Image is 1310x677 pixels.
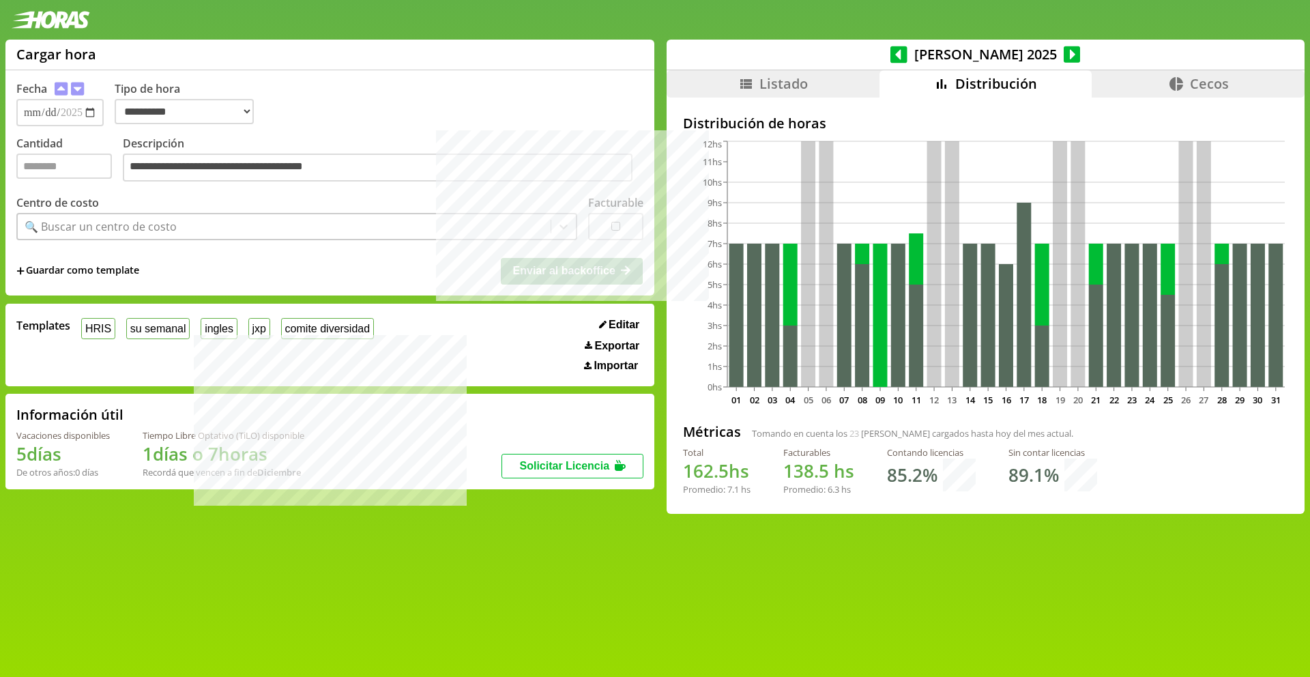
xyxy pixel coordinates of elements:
[887,463,937,487] h1: 85.2 %
[115,81,265,126] label: Tipo de hora
[581,339,643,353] button: Exportar
[16,81,47,96] label: Fecha
[929,394,939,406] text: 12
[708,258,722,270] tspan: 6hs
[955,74,1037,93] span: Distribución
[143,429,304,442] div: Tiempo Libre Optativo (TiLO) disponible
[683,483,751,495] div: Promedio: hs
[749,394,759,406] text: 02
[759,74,808,93] span: Listado
[752,427,1073,440] span: Tomando en cuenta los [PERSON_NAME] cargados hasta hoy del mes actual.
[16,263,139,278] span: +Guardar como template
[1253,394,1262,406] text: 30
[123,136,643,186] label: Descripción
[81,318,115,339] button: HRIS
[16,442,110,466] h1: 5 días
[912,394,921,406] text: 11
[783,459,829,483] span: 138.5
[16,405,123,424] h2: Información útil
[123,154,632,182] textarea: Descripción
[115,99,254,124] select: Tipo de hora
[849,427,859,440] span: 23
[594,360,638,372] span: Importar
[947,394,957,406] text: 13
[25,219,177,234] div: 🔍 Buscar un centro de costo
[1109,394,1119,406] text: 22
[708,340,722,352] tspan: 2hs
[1235,394,1244,406] text: 29
[703,176,722,188] tspan: 10hs
[1190,74,1229,93] span: Cecos
[828,483,839,495] span: 6.3
[588,195,643,210] label: Facturable
[1055,394,1064,406] text: 19
[821,394,831,406] text: 06
[16,429,110,442] div: Vacaciones disponibles
[1008,463,1059,487] h1: 89.1 %
[708,217,722,229] tspan: 8hs
[1019,394,1029,406] text: 17
[708,381,722,393] tspan: 0hs
[887,446,976,459] div: Contando licencias
[785,394,796,406] text: 04
[907,45,1064,63] span: [PERSON_NAME] 2025
[126,318,190,339] button: su semanal
[683,459,729,483] span: 162.5
[708,237,722,250] tspan: 7hs
[683,422,741,441] h2: Métricas
[16,136,123,186] label: Cantidad
[519,460,609,472] span: Solicitar Licencia
[783,446,854,459] div: Facturables
[858,394,867,406] text: 08
[1199,394,1208,406] text: 27
[708,319,722,332] tspan: 3hs
[683,446,751,459] div: Total
[983,394,993,406] text: 15
[1008,446,1097,459] div: Sin contar licencias
[708,197,722,209] tspan: 9hs
[1091,394,1101,406] text: 21
[1037,394,1047,406] text: 18
[1001,394,1010,406] text: 16
[16,466,110,478] div: De otros años: 0 días
[248,318,270,339] button: jxp
[708,278,722,291] tspan: 5hs
[595,340,640,352] span: Exportar
[703,156,722,168] tspan: 11hs
[965,394,976,406] text: 14
[11,11,90,29] img: logotipo
[893,394,903,406] text: 10
[1127,394,1137,406] text: 23
[16,45,96,63] h1: Cargar hora
[609,319,639,331] span: Editar
[1073,394,1083,406] text: 20
[201,318,237,339] button: ingles
[281,318,374,339] button: comite diversidad
[875,394,885,406] text: 09
[1271,394,1281,406] text: 31
[16,318,70,333] span: Templates
[16,195,99,210] label: Centro de costo
[143,442,304,466] h1: 1 días o 7 horas
[683,114,1288,132] h2: Distribución de horas
[708,360,722,373] tspan: 1hs
[768,394,777,406] text: 03
[143,466,304,478] div: Recordá que vencen a fin de
[727,483,739,495] span: 7.1
[1217,394,1227,406] text: 28
[803,394,813,406] text: 05
[731,394,741,406] text: 01
[708,299,722,311] tspan: 4hs
[1145,394,1155,406] text: 24
[501,454,643,478] button: Solicitar Licencia
[783,483,854,495] div: Promedio: hs
[257,466,301,478] b: Diciembre
[1181,394,1191,406] text: 26
[16,154,112,179] input: Cantidad
[839,394,849,406] text: 07
[16,263,25,278] span: +
[683,459,751,483] h1: hs
[703,138,722,150] tspan: 12hs
[1163,394,1173,406] text: 25
[595,318,644,332] button: Editar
